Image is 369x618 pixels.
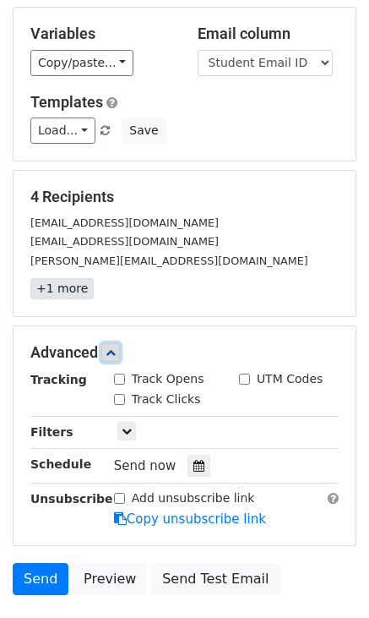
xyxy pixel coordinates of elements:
[122,118,166,144] button: Save
[198,25,339,43] h5: Email column
[30,216,219,229] small: [EMAIL_ADDRESS][DOMAIN_NAME]
[30,93,103,111] a: Templates
[132,391,201,408] label: Track Clicks
[30,425,73,439] strong: Filters
[30,373,87,386] strong: Tracking
[132,489,255,507] label: Add unsubscribe link
[30,254,308,267] small: [PERSON_NAME][EMAIL_ADDRESS][DOMAIN_NAME]
[30,492,113,506] strong: Unsubscribe
[30,25,172,43] h5: Variables
[73,563,147,595] a: Preview
[151,563,279,595] a: Send Test Email
[30,343,339,362] h5: Advanced
[114,458,176,473] span: Send now
[30,457,91,471] strong: Schedule
[30,278,94,299] a: +1 more
[257,370,323,388] label: UTM Codes
[30,188,339,206] h5: 4 Recipients
[13,563,68,595] a: Send
[285,537,369,618] iframe: Chat Widget
[114,511,266,527] a: Copy unsubscribe link
[132,370,204,388] label: Track Opens
[30,235,219,248] small: [EMAIL_ADDRESS][DOMAIN_NAME]
[30,118,95,144] a: Load...
[30,50,133,76] a: Copy/paste...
